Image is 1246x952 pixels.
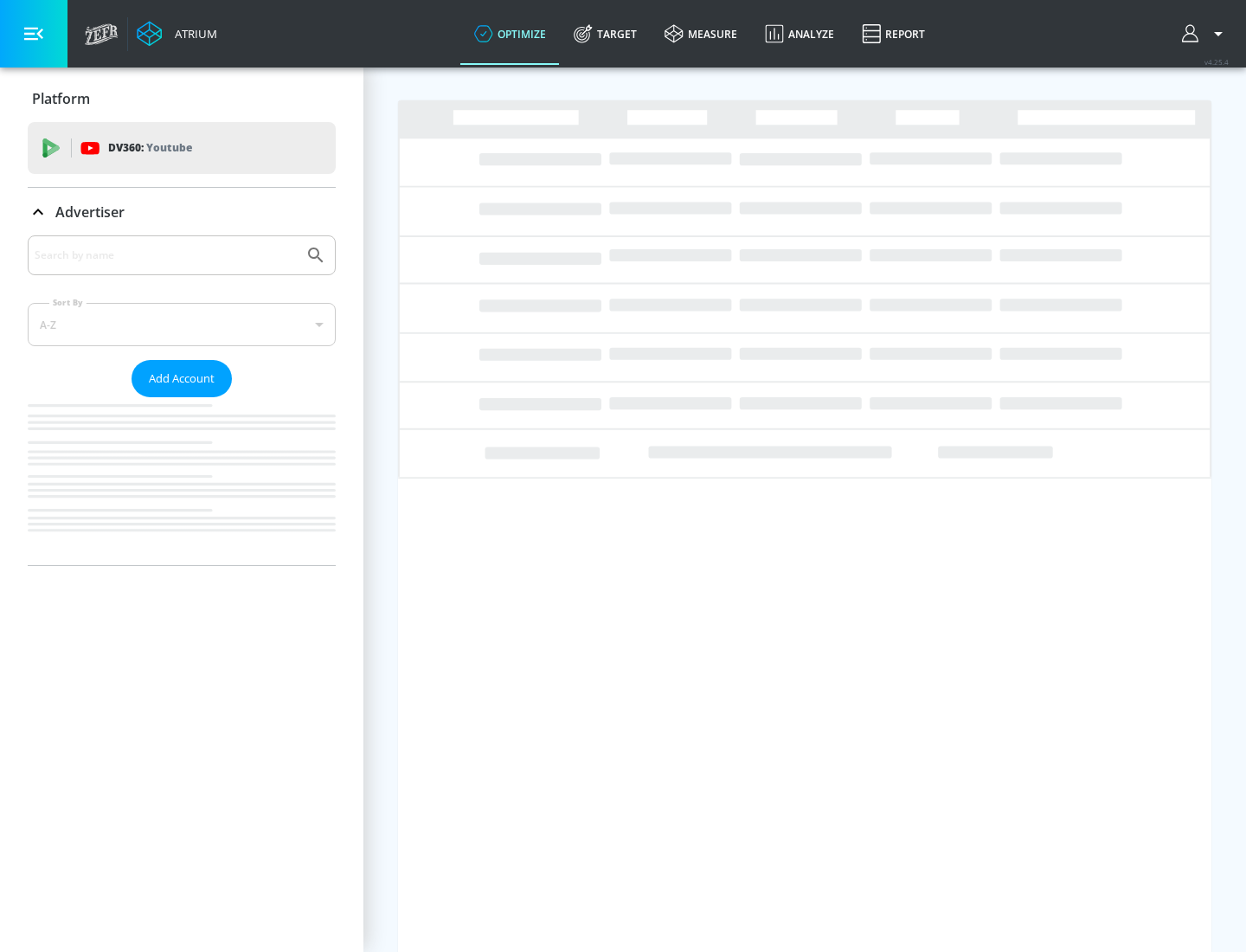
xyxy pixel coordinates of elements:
a: measure [651,3,751,65]
a: Atrium [137,21,217,47]
a: Report [848,3,939,65]
p: Platform [32,89,90,108]
p: DV360: [108,138,192,158]
button: Add Account [132,360,232,397]
span: v 4.25.4 [1204,57,1229,67]
p: Advertiser [55,203,125,222]
div: A-Z [28,303,336,346]
div: Platform [28,74,336,123]
div: Advertiser [28,235,336,565]
p: Youtube [146,138,192,157]
span: Add Account [149,369,215,389]
a: Analyze [751,3,848,65]
nav: list of Advertiser [28,397,336,565]
div: Atrium [168,26,217,42]
div: Advertiser [28,188,336,236]
input: Search by name [35,244,297,267]
label: Sort By [49,297,87,308]
a: Target [560,3,651,65]
a: optimize [460,3,560,65]
div: DV360: Youtube [28,122,336,174]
